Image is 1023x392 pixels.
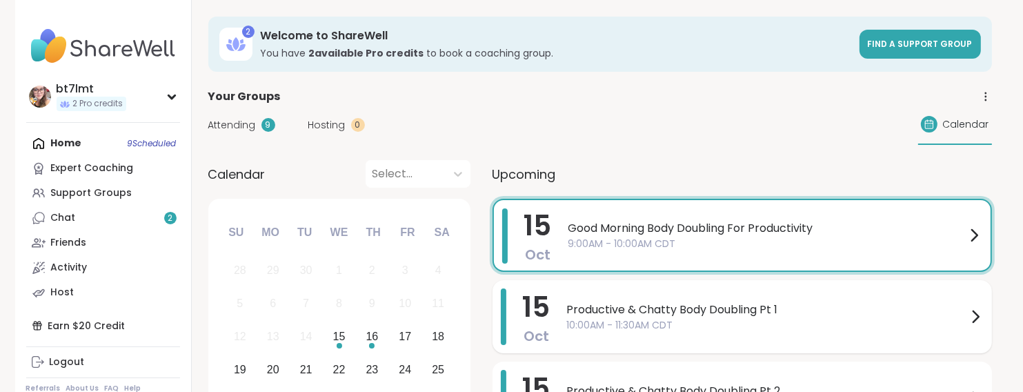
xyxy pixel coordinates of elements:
h3: You have to book a coaching group. [261,46,851,60]
a: Support Groups [26,181,180,206]
div: 7 [303,294,309,313]
span: 9:00AM - 10:00AM CDT [568,237,966,251]
div: Choose Wednesday, October 15th, 2025 [324,322,354,352]
a: Logout [26,350,180,375]
div: 18 [432,327,444,346]
div: 30 [300,261,312,280]
div: Not available Monday, October 13th, 2025 [258,322,288,352]
div: 9 [261,118,275,132]
div: Sa [426,217,457,248]
div: Choose Friday, October 17th, 2025 [390,322,420,352]
a: Host [26,280,180,305]
div: 12 [234,327,246,346]
div: 3 [402,261,408,280]
div: 20 [267,360,279,379]
div: Earn $20 Credit [26,313,180,338]
div: 6 [270,294,276,313]
div: 29 [267,261,279,280]
div: Expert Coaching [51,161,134,175]
div: 28 [234,261,246,280]
div: Not available Saturday, October 11th, 2025 [424,289,453,319]
div: 11 [432,294,444,313]
div: Not available Sunday, October 5th, 2025 [226,289,255,319]
span: Attending [208,118,256,133]
div: Not available Wednesday, October 8th, 2025 [324,289,354,319]
span: Upcoming [493,165,556,184]
div: Choose Friday, October 24th, 2025 [390,355,420,384]
a: Find a support group [860,30,981,59]
div: 0 [351,118,365,132]
span: 2 Pro credits [73,98,123,110]
span: Calendar [208,165,266,184]
span: 15 [523,288,550,326]
div: Friends [51,236,87,250]
b: 2 available Pro credit s [309,46,424,60]
span: Find a support group [868,38,973,50]
div: Choose Wednesday, October 22nd, 2025 [324,355,354,384]
span: Hosting [308,118,346,133]
div: 8 [336,294,342,313]
div: bt7lmt [57,81,126,97]
div: 19 [234,360,246,379]
div: Activity [51,261,88,275]
div: 5 [237,294,243,313]
div: Choose Thursday, October 23rd, 2025 [357,355,387,384]
div: Choose Saturday, October 25th, 2025 [424,355,453,384]
div: Choose Monday, October 20th, 2025 [258,355,288,384]
div: Not available Tuesday, October 14th, 2025 [291,322,321,352]
div: 22 [333,360,346,379]
div: 25 [432,360,444,379]
h3: Welcome to ShareWell [261,28,851,43]
span: Oct [524,326,549,346]
div: Choose Tuesday, October 21st, 2025 [291,355,321,384]
a: Activity [26,255,180,280]
div: 9 [369,294,375,313]
div: Not available Thursday, October 2nd, 2025 [357,256,387,286]
a: Friends [26,231,180,255]
div: Host [51,286,75,300]
div: We [324,217,354,248]
div: Not available Monday, October 6th, 2025 [258,289,288,319]
img: ShareWell Nav Logo [26,22,180,70]
div: Not available Monday, September 29th, 2025 [258,256,288,286]
span: 2 [168,213,172,224]
div: Not available Wednesday, October 1st, 2025 [324,256,354,286]
a: Chat2 [26,206,180,231]
div: Not available Sunday, September 28th, 2025 [226,256,255,286]
div: 21 [300,360,312,379]
div: Mo [255,217,286,248]
div: Chat [51,211,76,225]
div: Logout [50,355,85,369]
img: bt7lmt [29,86,51,108]
div: 24 [399,360,411,379]
div: 1 [336,261,342,280]
div: 2 [369,261,375,280]
div: 15 [333,327,346,346]
div: 2 [242,26,255,38]
div: Fr [393,217,423,248]
div: 14 [300,327,312,346]
div: Choose Sunday, October 19th, 2025 [226,355,255,384]
div: Choose Saturday, October 18th, 2025 [424,322,453,352]
span: Good Morning Body Doubling For Productivity [568,220,966,237]
div: Support Groups [51,186,132,200]
div: Not available Saturday, October 4th, 2025 [424,256,453,286]
div: 23 [366,360,379,379]
div: Not available Thursday, October 9th, 2025 [357,289,387,319]
div: Not available Tuesday, September 30th, 2025 [291,256,321,286]
div: 17 [399,327,411,346]
span: Productive & Chatty Body Doubling Pt 1 [567,302,967,318]
div: Tu [290,217,320,248]
div: Th [358,217,388,248]
div: 16 [366,327,379,346]
div: Not available Friday, October 10th, 2025 [390,289,420,319]
span: 10:00AM - 11:30AM CDT [567,318,967,333]
span: Calendar [943,117,989,132]
div: 10 [399,294,411,313]
span: Your Groups [208,88,281,105]
div: 13 [267,327,279,346]
div: 4 [435,261,441,280]
span: Oct [525,245,550,264]
a: Expert Coaching [26,156,180,181]
div: Choose Thursday, October 16th, 2025 [357,322,387,352]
